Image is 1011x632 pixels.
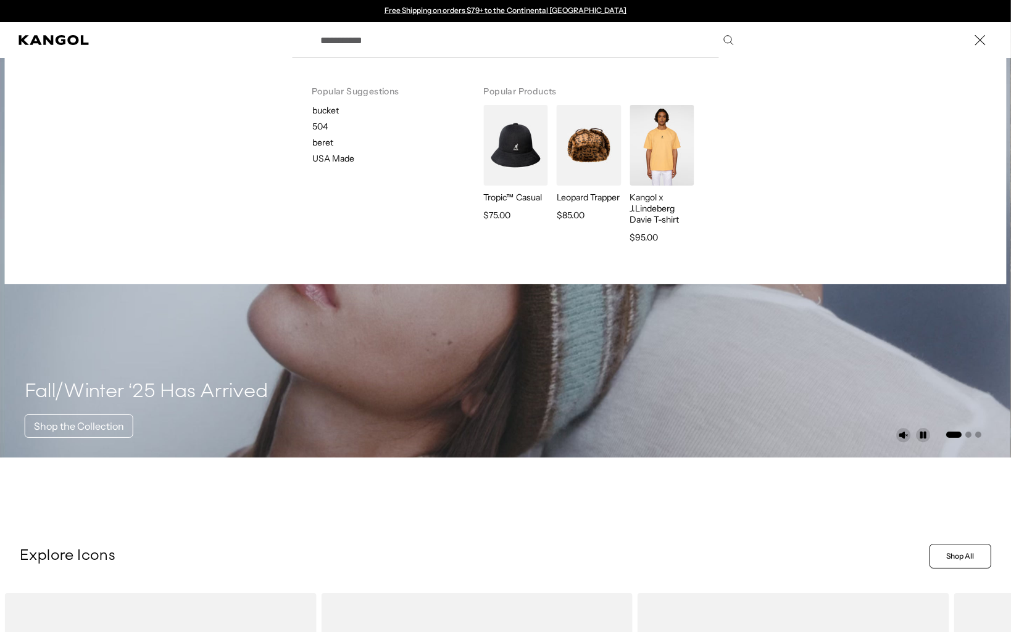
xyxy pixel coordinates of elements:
p: Kangol x J.Lindeberg Davie T-shirt [630,192,694,225]
a: Kangol [19,35,89,45]
span: $85.00 [557,208,585,223]
p: 504 [312,121,464,132]
button: Search here [723,35,734,46]
p: Tropic™ Casual [483,192,547,203]
button: Close [968,28,992,52]
span: $75.00 [483,208,510,223]
a: Kangol x J.Lindeberg Davie T-shirt Kangol x J.Lindeberg Davie T-shirt $95.00 [626,105,694,245]
a: Tropic™ Casual Tropic™ Casual $75.00 [480,105,547,223]
p: beret [312,137,464,148]
slideshow-component: Announcement bar [378,6,633,16]
p: Leopard Trapper [557,192,621,203]
span: $95.00 [630,230,658,245]
a: Free Shipping on orders $79+ to the Continental [GEOGRAPHIC_DATA] [385,6,627,15]
div: 1 of 2 [378,6,633,16]
p: USA Made [312,153,354,164]
img: Leopard Trapper [557,105,621,186]
a: USA Made [297,153,464,164]
img: Kangol x J.Lindeberg Davie T-shirt [630,105,694,186]
a: Leopard Trapper Leopard Trapper $85.00 [553,105,621,223]
img: Tropic™ Casual [483,105,547,186]
h3: Popular Suggestions [312,70,444,105]
p: bucket [312,105,464,116]
div: Announcement [378,6,633,16]
h3: Popular Products [483,70,699,105]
